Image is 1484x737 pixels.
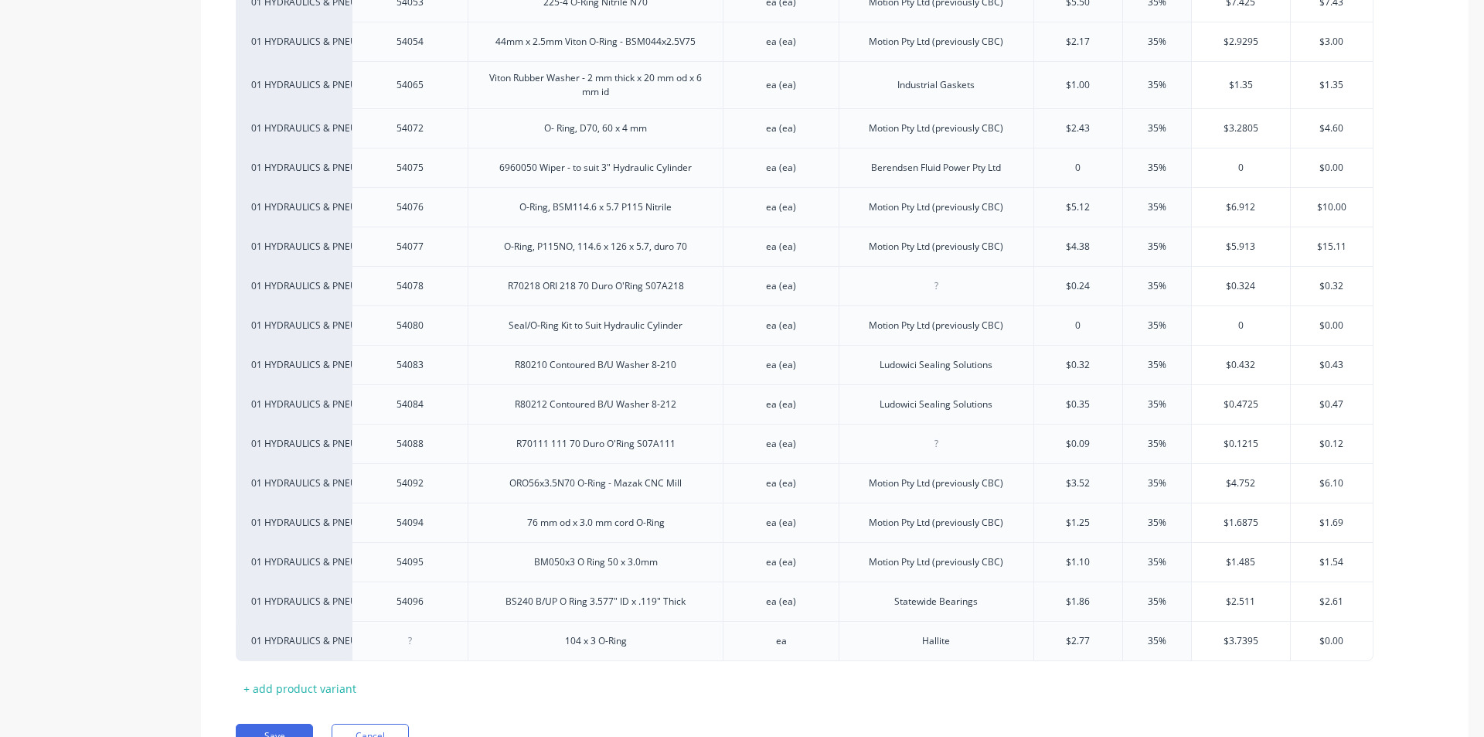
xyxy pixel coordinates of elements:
div: 54065 [372,75,449,95]
div: 35% [1118,306,1196,345]
div: 01 HYDRAULICS & PNEUMATICS [251,634,336,648]
div: BM050x3 O Ring 50 x 3.0mm [522,552,670,572]
div: 54096 [372,592,449,612]
div: 35% [1118,148,1196,187]
div: 01 HYDRAULICS & PNEUMATICS [251,78,336,92]
div: 35% [1118,543,1196,582]
div: $1.54 [1291,543,1373,582]
div: ea (ea) [743,394,820,415]
div: 01 HYDRAULICS & PNEUMATICS54072O- Ring, D70, 60 x 4 mmea (ea)Motion Pty Ltd (previously CBC)$2.43... [236,108,1373,148]
div: 35% [1118,464,1196,503]
div: $5.12 [1034,188,1122,227]
div: 01 HYDRAULICS & PNEUMATICS54096BS240 B/UP O Ring 3.577" ID x .119" Thickea (ea)Statewide Bearings... [236,582,1373,621]
div: Ludowici Sealing Solutions [867,394,1005,415]
div: 54094 [372,513,449,533]
div: 35% [1118,582,1196,621]
div: $0.432 [1192,346,1290,384]
div: $3.52 [1034,464,1122,503]
div: 54092 [372,473,449,493]
div: Motion Pty Ltd (previously CBC) [856,237,1016,257]
div: 01 HYDRAULICS & PNEUMATICS54077O-Ring, P115NO, 114.6 x 126 x 5.7, duro 70ea (ea)Motion Pty Ltd (p... [236,227,1373,266]
div: 01 HYDRAULICS & PNEUMATICS [251,161,336,175]
div: ea (ea) [743,197,820,217]
div: 01 HYDRAULICS & PNEUMATICS54065Viton Rubber Washer - 2 mm thick x 20 mm od x 6 mm idea (ea)Indust... [236,61,1373,108]
div: $3.00 [1291,22,1373,61]
div: $0.00 [1291,622,1373,660]
div: ORO56x3.5N70 O-Ring - Mazak CNC Mill [497,473,694,493]
div: $1.86 [1034,582,1122,621]
div: Motion Pty Ltd (previously CBC) [856,473,1016,493]
div: $2.77 [1034,622,1122,660]
div: Viton Rubber Washer - 2 mm thick x 20 mm od x 6 mm id [475,68,716,102]
div: 104 x 3 O-Ring [553,631,639,651]
div: $1.35 [1192,66,1290,104]
div: 6960050 Wiper - to suit 3" Hydraulic Cylinder [487,158,704,178]
div: 01 HYDRAULICS & PNEUMATICS54080Seal/O-Ring Kit to Suit Hydraulic Cylinderea (ea)Motion Pty Ltd (p... [236,305,1373,345]
div: 54084 [372,394,449,415]
div: $6.912 [1192,188,1290,227]
div: Statewide Bearings [882,592,990,612]
div: Motion Pty Ltd (previously CBC) [856,552,1016,572]
div: $1.25 [1034,503,1122,542]
div: Hallite [897,631,975,651]
div: $0.00 [1291,148,1373,187]
div: Motion Pty Ltd (previously CBC) [856,513,1016,533]
div: 01 HYDRAULICS & PNEUMATICS54076O-Ring, BSM114.6 x 5.7 P115 Nitrileea (ea)Motion Pty Ltd (previous... [236,187,1373,227]
div: BS240 B/UP O Ring 3.577" ID x .119" Thick [493,592,698,612]
div: 01 HYDRAULICS & PNEUMATICS54084R80212 Contoured B/U Washer 8-212ea (ea)Ludowici Sealing Solutions... [236,384,1373,424]
div: 01 HYDRAULICS & PNEUMATICS5409476 mm od x 3.0 mm cord O-Ringea (ea)Motion Pty Ltd (previously CBC... [236,503,1373,542]
div: Seal/O-Ring Kit to Suit Hydraulic Cylinder [496,316,695,336]
div: 54083 [372,355,449,375]
div: R70111 111 70 Duro O'Ring S07A111 [504,434,688,454]
div: 01 HYDRAULICS & PNEUMATICS [251,200,336,214]
div: Motion Pty Ltd (previously CBC) [856,197,1016,217]
div: 01 HYDRAULICS & PNEUMATICS [251,121,336,135]
div: 01 HYDRAULICS & PNEUMATICS [251,35,336,49]
div: Motion Pty Ltd (previously CBC) [856,316,1016,336]
div: 35% [1118,346,1196,384]
div: 54078 [372,276,449,296]
div: 01 HYDRAULICS & PNEUMATICS54078R70218 ORI 218 70 Duro O'Ring S07A218ea (ea)$0.2435%$0.324$0.32 [236,266,1373,305]
div: 54080 [372,316,449,336]
div: $3.7395 [1192,622,1290,660]
div: $1.485 [1192,543,1290,582]
div: 01 HYDRAULICS & PNEUMATICS [251,358,336,372]
div: $0.43 [1291,346,1373,384]
div: ea (ea) [743,118,820,138]
div: $2.61 [1291,582,1373,621]
div: ea (ea) [743,592,820,612]
div: Industrial Gaskets [885,75,987,95]
div: 0 [1192,148,1290,187]
div: 35% [1118,385,1196,424]
div: R80212 Contoured B/U Washer 8-212 [502,394,689,415]
div: 01 HYDRAULICS & PNEUMATICS [251,476,336,490]
div: $0.324 [1192,267,1290,305]
div: 01 HYDRAULICS & PNEUMATICS54083R80210 Contoured B/U Washer 8-210ea (ea)Ludowici Sealing Solutions... [236,345,1373,384]
div: ea (ea) [743,434,820,454]
div: 35% [1118,622,1196,660]
div: 35% [1118,188,1196,227]
div: $1.6875 [1192,503,1290,542]
div: 01 HYDRAULICS & PNEUMATICS [251,595,336,609]
div: ea (ea) [743,473,820,493]
div: $0.32 [1291,267,1373,305]
div: ea (ea) [743,316,820,336]
div: $0.35 [1034,385,1122,424]
div: ea (ea) [743,552,820,572]
div: 54088 [372,434,449,454]
div: $0.32 [1034,346,1122,384]
div: ea (ea) [743,513,820,533]
div: 0 [1034,306,1122,345]
div: 01 HYDRAULICS & PNEUMATICS54095BM050x3 O Ring 50 x 3.0mmea (ea)Motion Pty Ltd (previously CBC)$1.... [236,542,1373,582]
div: O-Ring, BSM114.6 x 5.7 P115 Nitrile [507,197,684,217]
div: $1.10 [1034,543,1122,582]
div: 01 HYDRAULICS & PNEUMATICS [251,555,336,569]
div: ea (ea) [743,355,820,375]
div: $0.47 [1291,385,1373,424]
div: ea (ea) [743,276,820,296]
div: 01 HYDRAULICS & PNEUMATICS [251,319,336,333]
div: 0 [1034,148,1122,187]
div: 01 HYDRAULICS & PNEUMATICS54092ORO56x3.5N70 O-Ring - Mazak CNC Millea (ea)Motion Pty Ltd (previou... [236,463,1373,503]
div: R80210 Contoured B/U Washer 8-210 [502,355,689,375]
div: $0.4725 [1192,385,1290,424]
